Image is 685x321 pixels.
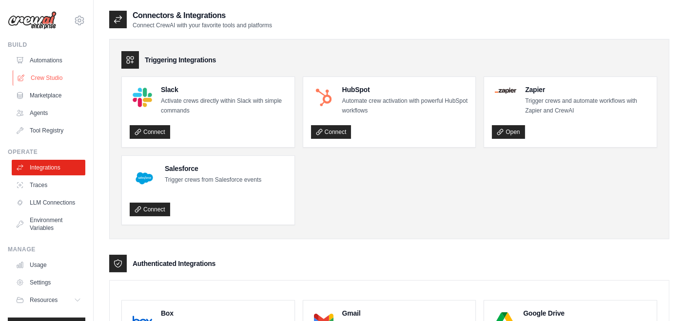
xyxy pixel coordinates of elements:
p: Trigger crews and automate workflows with Zapier and CrewAI [525,96,649,115]
a: Open [492,125,525,139]
h4: Zapier [525,85,649,94]
h4: HubSpot [342,85,468,94]
img: HubSpot Logo [314,88,333,107]
a: Automations [12,53,85,68]
a: Connect [311,125,352,139]
a: Environment Variables [12,212,85,236]
span: Resources [30,296,58,304]
a: Tool Registry [12,123,85,138]
img: Slack Logo [133,88,152,107]
div: Build [8,41,85,49]
p: Connect CrewAI with your favorite tools and platforms [133,21,272,29]
h3: Authenticated Integrations [133,259,215,268]
a: Marketplace [12,88,85,103]
p: Trigger crews from Salesforce events [165,175,261,185]
a: Settings [12,275,85,290]
a: LLM Connections [12,195,85,210]
a: Integrations [12,160,85,175]
h2: Connectors & Integrations [133,10,272,21]
a: Traces [12,177,85,193]
div: Operate [8,148,85,156]
p: Activate crews directly within Slack with simple commands [161,96,287,115]
h4: Box [161,308,287,318]
h4: Salesforce [165,164,261,173]
a: Connect [130,203,170,216]
h4: Slack [161,85,287,94]
h3: Triggering Integrations [145,55,216,65]
img: Zapier Logo [495,88,516,94]
p: Automate crew activation with powerful HubSpot workflows [342,96,468,115]
a: Crew Studio [13,70,86,86]
h4: Gmail [342,308,468,318]
a: Usage [12,257,85,273]
img: Salesforce Logo [133,167,156,190]
h4: Google Drive [523,308,649,318]
div: Manage [8,245,85,253]
a: Agents [12,105,85,121]
button: Resources [12,292,85,308]
a: Connect [130,125,170,139]
img: Logo [8,11,57,30]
